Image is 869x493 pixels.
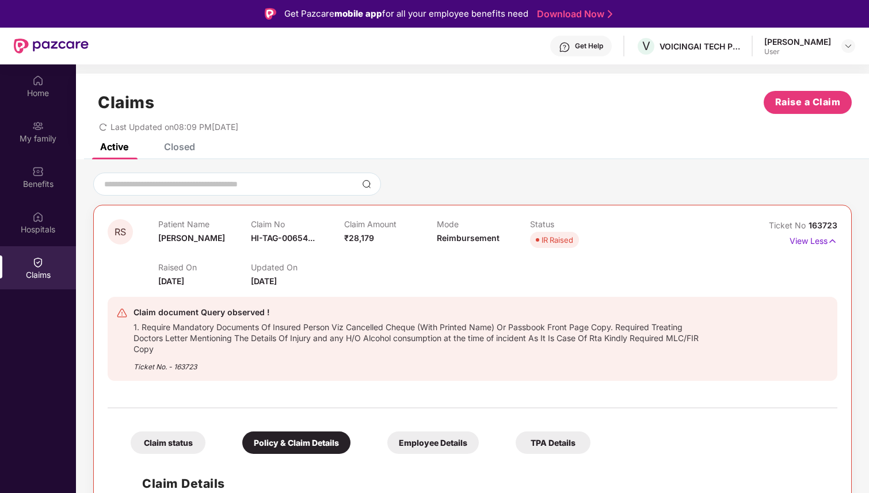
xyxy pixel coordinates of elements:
p: Status [530,219,623,229]
img: Logo [265,8,276,20]
p: Patient Name [158,219,251,229]
p: Mode [437,219,529,229]
div: IR Raised [542,234,573,246]
img: svg+xml;base64,PHN2ZyB3aWR0aD0iMjAiIGhlaWdodD0iMjAiIHZpZXdCb3g9IjAgMCAyMCAyMCIgZmlsbD0ibm9uZSIgeG... [32,120,44,132]
span: [PERSON_NAME] [158,233,225,243]
p: Raised On [158,262,251,272]
img: svg+xml;base64,PHN2ZyBpZD0iSG9tZSIgeG1sbnM9Imh0dHA6Ly93d3cudzMub3JnLzIwMDAvc3ZnIiB3aWR0aD0iMjAiIG... [32,75,44,86]
img: svg+xml;base64,PHN2ZyBpZD0iQ2xhaW0iIHhtbG5zPSJodHRwOi8vd3d3LnczLm9yZy8yMDAwL3N2ZyIgd2lkdGg9IjIwIi... [32,257,44,268]
a: Download Now [537,8,609,20]
img: svg+xml;base64,PHN2ZyB4bWxucz0iaHR0cDovL3d3dy53My5vcmcvMjAwMC9zdmciIHdpZHRoPSIxNyIgaGVpZ2h0PSIxNy... [828,235,837,247]
img: New Pazcare Logo [14,39,89,53]
div: Claim status [131,431,205,454]
span: [DATE] [158,276,184,286]
img: svg+xml;base64,PHN2ZyBpZD0iU2VhcmNoLTMyeDMyIiB4bWxucz0iaHR0cDovL3d3dy53My5vcmcvMjAwMC9zdmciIHdpZH... [362,179,371,189]
div: Get Help [575,41,603,51]
img: svg+xml;base64,PHN2ZyBpZD0iSGVscC0zMngzMiIgeG1sbnM9Imh0dHA6Ly93d3cudzMub3JnLzIwMDAvc3ZnIiB3aWR0aD... [559,41,570,53]
div: VOICINGAI TECH PRIVATE LIMITED [660,41,740,52]
img: svg+xml;base64,PHN2ZyB4bWxucz0iaHR0cDovL3d3dy53My5vcmcvMjAwMC9zdmciIHdpZHRoPSIyNCIgaGVpZ2h0PSIyNC... [116,307,128,319]
p: Claim Amount [344,219,437,229]
div: [PERSON_NAME] [764,36,831,47]
h1: Claims [98,93,154,112]
h1: Claim Details [142,474,225,493]
div: User [764,47,831,56]
span: RS [115,227,126,237]
button: Raise a Claim [764,91,852,114]
span: Reimbursement [437,233,500,243]
span: redo [99,122,107,132]
span: ₹28,179 [344,233,374,243]
div: Ticket No. - 163723 [134,354,710,372]
span: 163723 [809,220,837,230]
div: Claim document Query observed ! [134,305,710,319]
span: V [642,39,650,53]
img: svg+xml;base64,PHN2ZyBpZD0iRHJvcGRvd24tMzJ4MzIiIHhtbG5zPSJodHRwOi8vd3d3LnczLm9yZy8yMDAwL3N2ZyIgd2... [844,41,853,51]
p: Updated On [251,262,344,272]
span: HI-TAG-00654... [251,233,315,243]
div: 1. Require Mandatory Documents Of Insured Person Viz Cancelled Cheque (With Printed Name) Or Pass... [134,319,710,354]
div: Policy & Claim Details [242,431,350,454]
span: [DATE] [251,276,277,286]
div: TPA Details [516,431,590,454]
span: Last Updated on 08:09 PM[DATE] [110,122,238,132]
p: Claim No [251,219,344,229]
span: Raise a Claim [775,95,841,109]
img: svg+xml;base64,PHN2ZyBpZD0iSG9zcGl0YWxzIiB4bWxucz0iaHR0cDovL3d3dy53My5vcmcvMjAwMC9zdmciIHdpZHRoPS... [32,211,44,223]
div: Get Pazcare for all your employee benefits need [284,7,528,21]
div: Employee Details [387,431,479,454]
strong: mobile app [334,8,382,19]
span: Ticket No [769,220,809,230]
img: svg+xml;base64,PHN2ZyBpZD0iQmVuZWZpdHMiIHhtbG5zPSJodHRwOi8vd3d3LnczLm9yZy8yMDAwL3N2ZyIgd2lkdGg9Ij... [32,166,44,177]
img: Stroke [608,8,612,20]
div: Closed [164,141,195,152]
div: Active [100,141,128,152]
p: View Less [790,232,837,247]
